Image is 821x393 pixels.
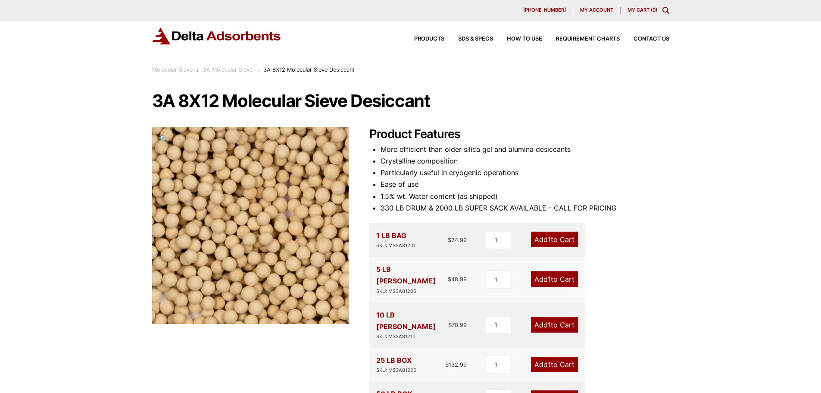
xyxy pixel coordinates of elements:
[376,333,449,341] div: SKU: MS3A81210
[444,36,493,42] a: SDS & SPECS
[376,309,449,341] div: 10 LB [PERSON_NAME]
[197,66,199,73] span: :
[414,36,444,42] span: Products
[376,366,416,374] div: SKU: MS3A81225
[152,66,193,73] a: Molecular Sieve
[634,36,669,42] span: Contact Us
[152,220,349,229] a: 3A 8X12 Molecular Sieve Desiccant
[152,127,176,151] a: View full-screen image gallery
[376,355,416,374] div: 25 LB BOX
[445,361,467,368] bdi: 132.99
[507,36,542,42] span: How to Use
[448,236,451,243] span: $
[573,7,621,14] a: My account
[263,66,355,73] span: 3A 8X12 Molecular Sieve Desiccant
[376,242,415,250] div: SKU: MS3A81201
[493,36,542,42] a: How to Use
[448,321,467,328] bdi: 70.99
[516,7,573,14] a: [PHONE_NUMBER]
[381,167,669,179] li: Particularly useful in cryogenic operations
[381,202,669,214] li: 330 LB DRUM & 2000 LB SUPER SACK AVAILABLE - CALL FOR PRICING
[620,36,669,42] a: Contact Us
[445,361,449,368] span: $
[448,321,452,328] span: $
[257,66,259,73] span: :
[531,232,578,247] a: Add1to Cart
[381,179,669,190] li: Ease of use
[548,275,551,283] span: 1
[159,134,169,144] span: 🔍
[531,357,578,372] a: Add1to Cart
[531,271,578,287] a: Add1to Cart
[458,36,493,42] span: SDS & SPECS
[531,317,578,333] a: Add1to Cart
[381,155,669,167] li: Crystalline composition
[152,127,349,324] img: 3A 8X12 Molecular Sieve Desiccant
[152,28,281,44] img: Delta Adsorbents
[152,92,669,110] h1: 3A 8X12 Molecular Sieve Desiccant
[548,321,551,329] span: 1
[448,236,467,243] bdi: 24.99
[400,36,444,42] a: Products
[448,276,467,283] bdi: 48.99
[627,7,657,13] a: My Cart (0)
[548,235,551,244] span: 1
[448,276,451,283] span: $
[376,287,448,296] div: SKU: MS3A81205
[203,66,253,73] a: 3A Molecular Sieve
[381,191,669,202] li: 1.5% wt. Water content (as shipped)
[523,8,566,13] span: [PHONE_NUMBER]
[376,230,415,250] div: 1 LB BAG
[542,36,620,42] a: Requirement Charts
[381,144,669,155] li: More efficient than older silica gel and alumina desiccants
[376,264,448,295] div: 5 LB [PERSON_NAME]
[580,8,613,13] span: My account
[662,7,669,14] div: Toggle Modal Content
[652,7,656,13] span: 0
[556,36,620,42] span: Requirement Charts
[548,360,551,369] span: 1
[369,127,669,141] h2: Product Features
